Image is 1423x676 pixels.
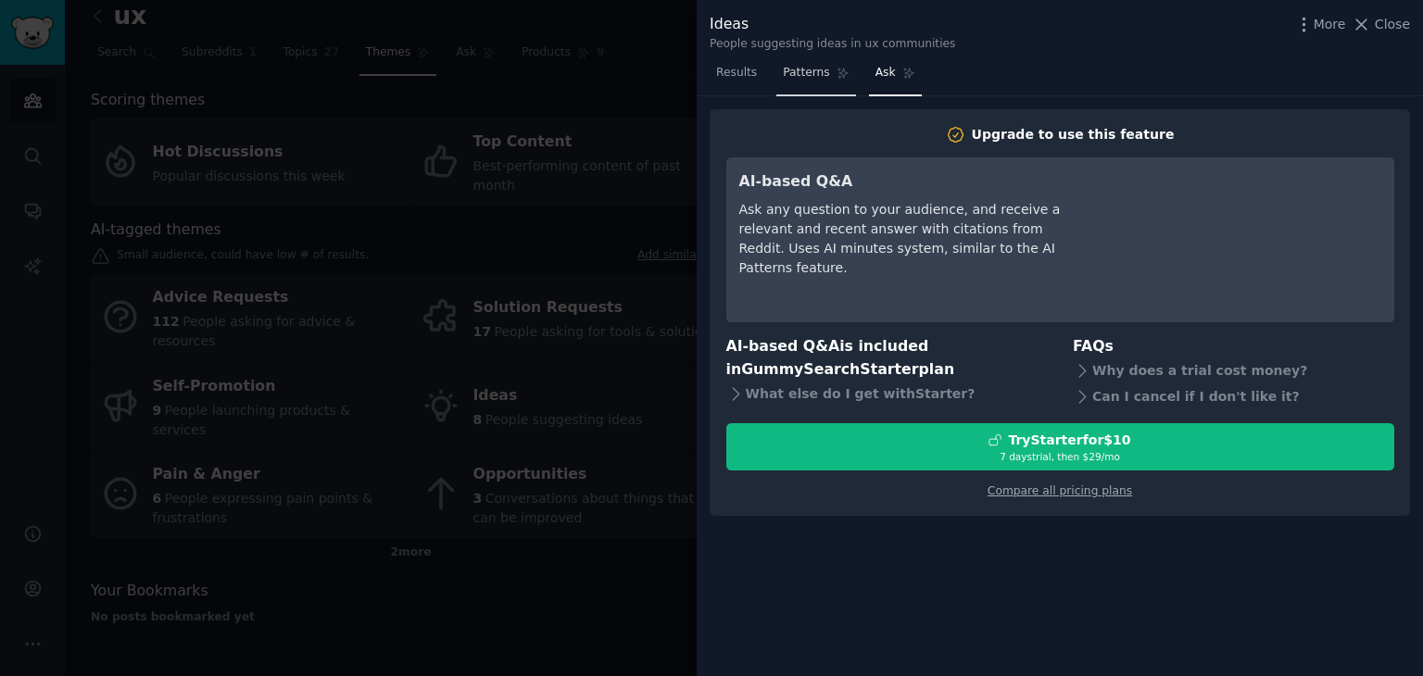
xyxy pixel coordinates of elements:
a: Results [710,58,763,96]
div: 7 days trial, then $ 29 /mo [727,450,1393,463]
button: More [1294,15,1346,34]
div: Ideas [710,13,955,36]
div: What else do I get with Starter ? [726,381,1048,407]
div: Ask any question to your audience, and receive a relevant and recent answer with citations from R... [739,200,1077,278]
span: Ask [875,65,896,81]
a: Ask [869,58,922,96]
span: Close [1375,15,1410,34]
a: Patterns [776,58,855,96]
div: Why does a trial cost money? [1073,358,1394,384]
div: Upgrade to use this feature [972,125,1175,144]
span: More [1314,15,1346,34]
h3: AI-based Q&A is included in plan [726,335,1048,381]
span: Results [716,65,757,81]
a: Compare all pricing plans [988,484,1132,497]
div: Try Starter for $10 [1008,431,1130,450]
h3: FAQs [1073,335,1394,358]
span: Patterns [783,65,829,81]
div: People suggesting ideas in ux communities [710,36,955,53]
h3: AI-based Q&A [739,170,1077,194]
div: Can I cancel if I don't like it? [1073,384,1394,410]
span: GummySearch Starter [741,360,918,378]
button: TryStarterfor$107 daystrial, then $29/mo [726,423,1394,470]
button: Close [1352,15,1410,34]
